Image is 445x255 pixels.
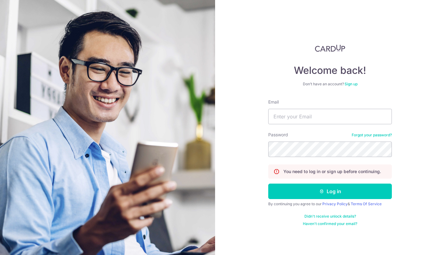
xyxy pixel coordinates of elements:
[268,109,392,124] input: Enter your Email
[268,184,392,199] button: Log in
[304,214,356,219] a: Didn't receive unlock details?
[268,82,392,87] div: Don’t have an account?
[283,168,381,175] p: You need to log in or sign up before continuing.
[352,133,392,138] a: Forgot your password?
[351,202,382,206] a: Terms Of Service
[268,202,392,206] div: By continuing you agree to our &
[268,64,392,77] h4: Welcome back!
[303,221,357,226] a: Haven't confirmed your email?
[345,82,358,86] a: Sign up
[322,202,348,206] a: Privacy Policy
[315,45,345,52] img: CardUp Logo
[268,132,288,138] label: Password
[268,99,279,105] label: Email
